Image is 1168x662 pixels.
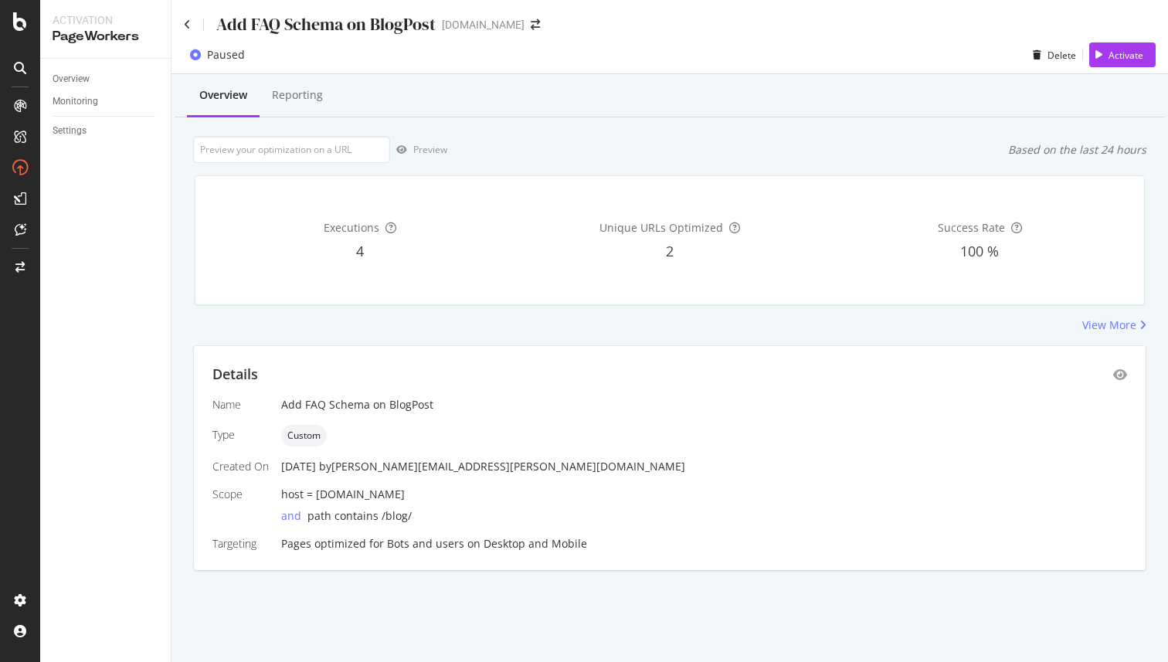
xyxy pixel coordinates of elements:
[960,242,999,260] span: 100 %
[281,459,1127,474] div: [DATE]
[199,87,247,103] div: Overview
[281,397,1127,412] div: Add FAQ Schema on BlogPost
[281,508,307,524] div: and
[1082,317,1146,333] a: View More
[1008,142,1146,158] div: Based on the last 24 hours
[281,487,405,501] span: host = [DOMAIN_NAME]
[212,536,269,552] div: Targeting
[272,87,323,103] div: Reporting
[484,536,587,552] div: Desktop and Mobile
[212,365,258,385] div: Details
[53,71,160,87] a: Overview
[53,28,158,46] div: PageWorkers
[1109,49,1143,62] div: Activate
[1047,49,1076,62] div: Delete
[207,47,245,63] div: Paused
[666,242,674,260] span: 2
[1027,42,1076,67] button: Delete
[53,123,160,139] a: Settings
[212,459,269,474] div: Created On
[212,487,269,502] div: Scope
[1082,317,1136,333] div: View More
[938,220,1005,235] span: Success Rate
[53,123,87,139] div: Settings
[216,12,436,36] div: Add FAQ Schema on BlogPost
[53,12,158,28] div: Activation
[287,431,321,440] span: Custom
[531,19,540,30] div: arrow-right-arrow-left
[356,242,364,260] span: 4
[53,93,98,110] div: Monitoring
[281,536,1127,552] div: Pages optimized for on
[53,93,160,110] a: Monitoring
[1113,368,1127,381] div: eye
[53,71,90,87] div: Overview
[307,508,412,523] span: path contains /blog/
[281,425,327,446] div: neutral label
[387,536,464,552] div: Bots and users
[193,136,390,163] input: Preview your optimization on a URL
[184,19,191,30] a: Click to go back
[390,137,447,162] button: Preview
[319,459,685,474] div: by [PERSON_NAME][EMAIL_ADDRESS][PERSON_NAME][DOMAIN_NAME]
[599,220,723,235] span: Unique URLs Optimized
[413,143,447,156] div: Preview
[212,397,269,412] div: Name
[212,427,269,443] div: Type
[1089,42,1156,67] button: Activate
[442,17,525,32] div: [DOMAIN_NAME]
[324,220,379,235] span: Executions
